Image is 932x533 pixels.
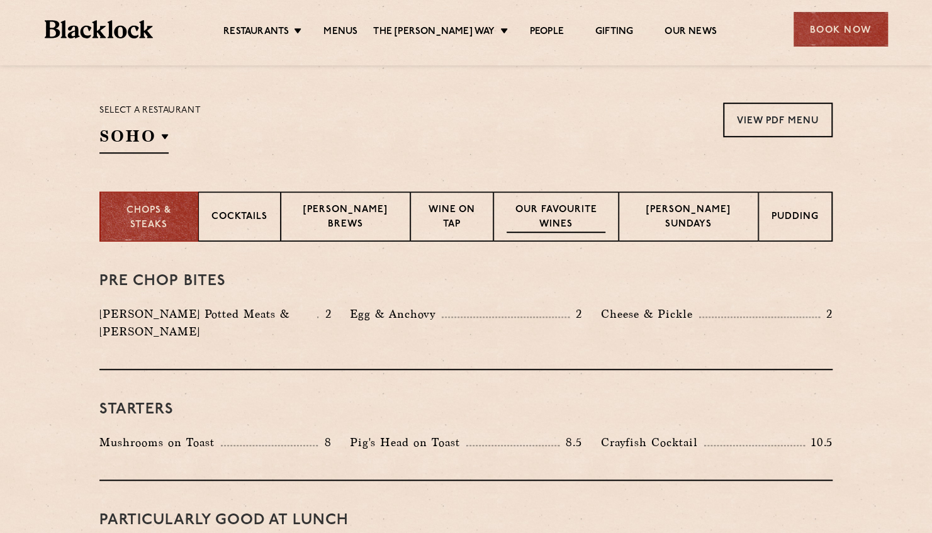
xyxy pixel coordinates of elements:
[318,306,331,322] p: 2
[820,306,833,322] p: 2
[45,20,154,38] img: BL_Textured_Logo-footer-cropped.svg
[805,434,833,451] p: 10.5
[373,26,495,40] a: The [PERSON_NAME] Way
[350,434,466,451] p: Pig's Head on Toast
[294,203,397,233] p: [PERSON_NAME] Brews
[350,305,442,323] p: Egg & Anchovy
[318,434,331,451] p: 8
[99,401,833,418] h3: Starters
[323,26,357,40] a: Menus
[723,103,833,137] a: View PDF Menu
[211,210,267,226] p: Cocktails
[99,125,169,154] h2: SOHO
[424,203,480,233] p: Wine on Tap
[223,26,289,40] a: Restaurants
[601,434,704,451] p: Crayfish Cocktail
[99,305,317,340] p: [PERSON_NAME] Potted Meats & [PERSON_NAME]
[530,26,564,40] a: People
[570,306,582,322] p: 2
[595,26,633,40] a: Gifting
[99,512,833,529] h3: PARTICULARLY GOOD AT LUNCH
[507,203,606,233] p: Our favourite wines
[632,203,745,233] p: [PERSON_NAME] Sundays
[794,12,888,47] div: Book Now
[113,204,185,232] p: Chops & Steaks
[772,210,819,226] p: Pudding
[601,305,699,323] p: Cheese & Pickle
[559,434,582,451] p: 8.5
[665,26,717,40] a: Our News
[99,103,201,119] p: Select a restaurant
[99,273,833,289] h3: Pre Chop Bites
[99,434,221,451] p: Mushrooms on Toast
